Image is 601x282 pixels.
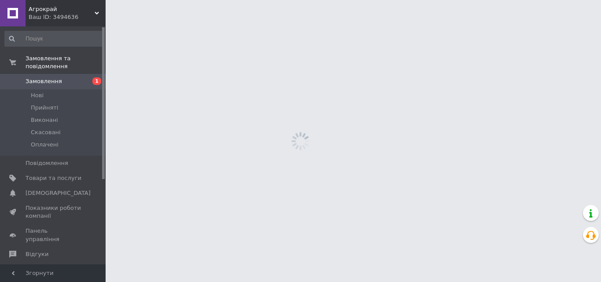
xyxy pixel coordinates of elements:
span: Виконані [31,116,58,124]
input: Пошук [4,31,104,47]
span: Прийняті [31,104,58,112]
span: Повідомлення [26,159,68,167]
span: Панель управління [26,227,81,243]
div: Ваш ID: 3494636 [29,13,106,21]
span: Відгуки [26,250,48,258]
span: Замовлення [26,77,62,85]
span: Нові [31,92,44,99]
span: Оплачені [31,141,59,149]
span: Скасовані [31,128,61,136]
span: Показники роботи компанії [26,204,81,220]
span: 1 [92,77,101,85]
span: Замовлення та повідомлення [26,55,106,70]
span: [DEMOGRAPHIC_DATA] [26,189,91,197]
span: Товари та послуги [26,174,81,182]
span: Агрокрай [29,5,95,13]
